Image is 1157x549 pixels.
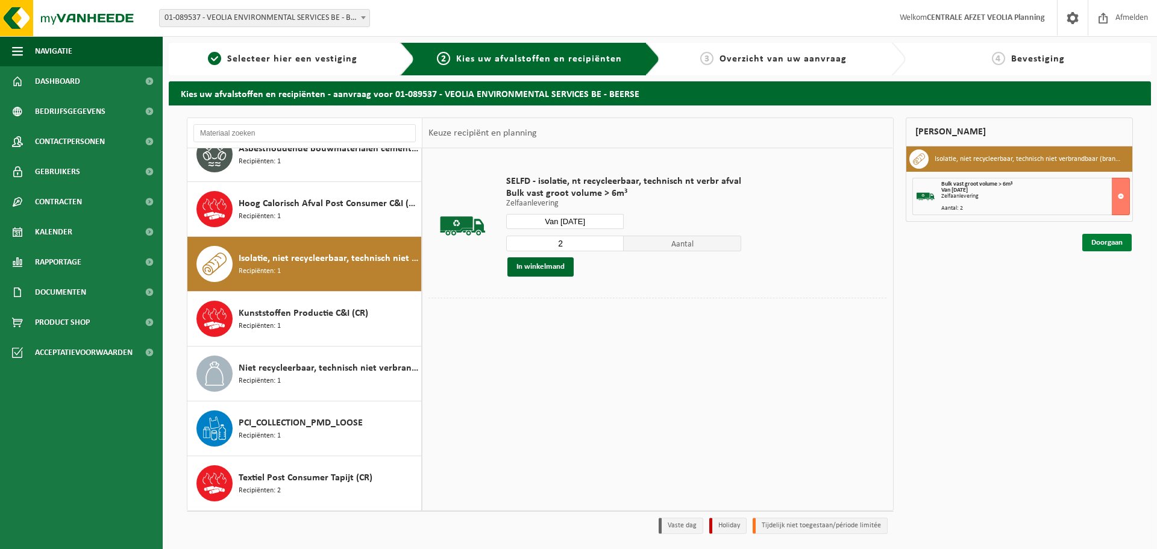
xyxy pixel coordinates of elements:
span: Overzicht van uw aanvraag [720,54,847,64]
strong: Van [DATE] [941,187,968,193]
span: Recipiënten: 1 [239,375,281,387]
span: Recipiënten: 1 [239,211,281,222]
span: Recipiënten: 1 [239,430,281,442]
span: Contracten [35,187,82,217]
span: Recipiënten: 1 [239,321,281,332]
span: Recipiënten: 2 [239,485,281,497]
button: Textiel Post Consumer Tapijt (CR) Recipiënten: 2 [187,456,422,510]
span: Navigatie [35,36,72,66]
p: Zelfaanlevering [506,199,741,208]
div: [PERSON_NAME] [906,118,1133,146]
li: Vaste dag [659,518,703,534]
span: Bevestiging [1011,54,1065,64]
div: Keuze recipiënt en planning [422,118,543,148]
span: Asbesthoudende bouwmaterialen cementgebonden met isolatie(hechtgebonden) [239,142,418,156]
span: Kies uw afvalstoffen en recipiënten [456,54,622,64]
span: 2 [437,52,450,65]
span: Recipiënten: 1 [239,266,281,277]
span: Acceptatievoorwaarden [35,337,133,368]
span: Bulk vast groot volume > 6m³ [506,187,741,199]
button: Niet recycleerbaar, technisch niet verbrandbaar afval (brandbaar) Recipiënten: 1 [187,347,422,401]
span: Bulk vast groot volume > 6m³ [941,181,1012,187]
div: Aantal: 2 [941,205,1130,212]
li: Holiday [709,518,747,534]
a: 1Selecteer hier een vestiging [175,52,390,66]
span: 4 [992,52,1005,65]
span: 1 [208,52,221,65]
span: PCI_COLLECTION_PMD_LOOSE [239,416,363,430]
span: Contactpersonen [35,127,105,157]
button: Isolatie, niet recycleerbaar, technisch niet verbrandbaar (brandbaar) Recipiënten: 1 [187,237,422,292]
h3: Isolatie, niet recycleerbaar, technisch niet verbrandbaar (brandbaar) [935,149,1124,169]
button: Hoog Calorisch Afval Post Consumer C&I (CR) Recipiënten: 1 [187,182,422,237]
h2: Kies uw afvalstoffen en recipiënten - aanvraag voor 01-089537 - VEOLIA ENVIRONMENTAL SERVICES BE ... [169,81,1151,105]
span: Rapportage [35,247,81,277]
span: 01-089537 - VEOLIA ENVIRONMENTAL SERVICES BE - BEERSE [159,9,370,27]
button: In winkelmand [507,257,574,277]
span: Hoog Calorisch Afval Post Consumer C&I (CR) [239,196,418,211]
input: Selecteer datum [506,214,624,229]
span: Kunststoffen Productie C&I (CR) [239,306,368,321]
span: 01-089537 - VEOLIA ENVIRONMENTAL SERVICES BE - BEERSE [160,10,369,27]
span: Recipiënten: 1 [239,156,281,168]
span: 3 [700,52,713,65]
span: Bedrijfsgegevens [35,96,105,127]
span: SELFD - isolatie, nt recycleerbaar, technisch nt verbr afval [506,175,741,187]
a: Doorgaan [1082,234,1132,251]
button: Asbesthoudende bouwmaterialen cementgebonden met isolatie(hechtgebonden) Recipiënten: 1 [187,127,422,182]
li: Tijdelijk niet toegestaan/période limitée [753,518,888,534]
span: Product Shop [35,307,90,337]
span: Aantal [624,236,741,251]
span: Niet recycleerbaar, technisch niet verbrandbaar afval (brandbaar) [239,361,418,375]
input: Materiaal zoeken [193,124,416,142]
span: Selecteer hier een vestiging [227,54,357,64]
button: Kunststoffen Productie C&I (CR) Recipiënten: 1 [187,292,422,347]
div: Zelfaanlevering [941,193,1130,199]
span: Gebruikers [35,157,80,187]
strong: CENTRALE AFZET VEOLIA Planning [927,13,1045,22]
span: Documenten [35,277,86,307]
button: PCI_COLLECTION_PMD_LOOSE Recipiënten: 1 [187,401,422,456]
span: Dashboard [35,66,80,96]
span: Textiel Post Consumer Tapijt (CR) [239,471,372,485]
span: Isolatie, niet recycleerbaar, technisch niet verbrandbaar (brandbaar) [239,251,418,266]
span: Kalender [35,217,72,247]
